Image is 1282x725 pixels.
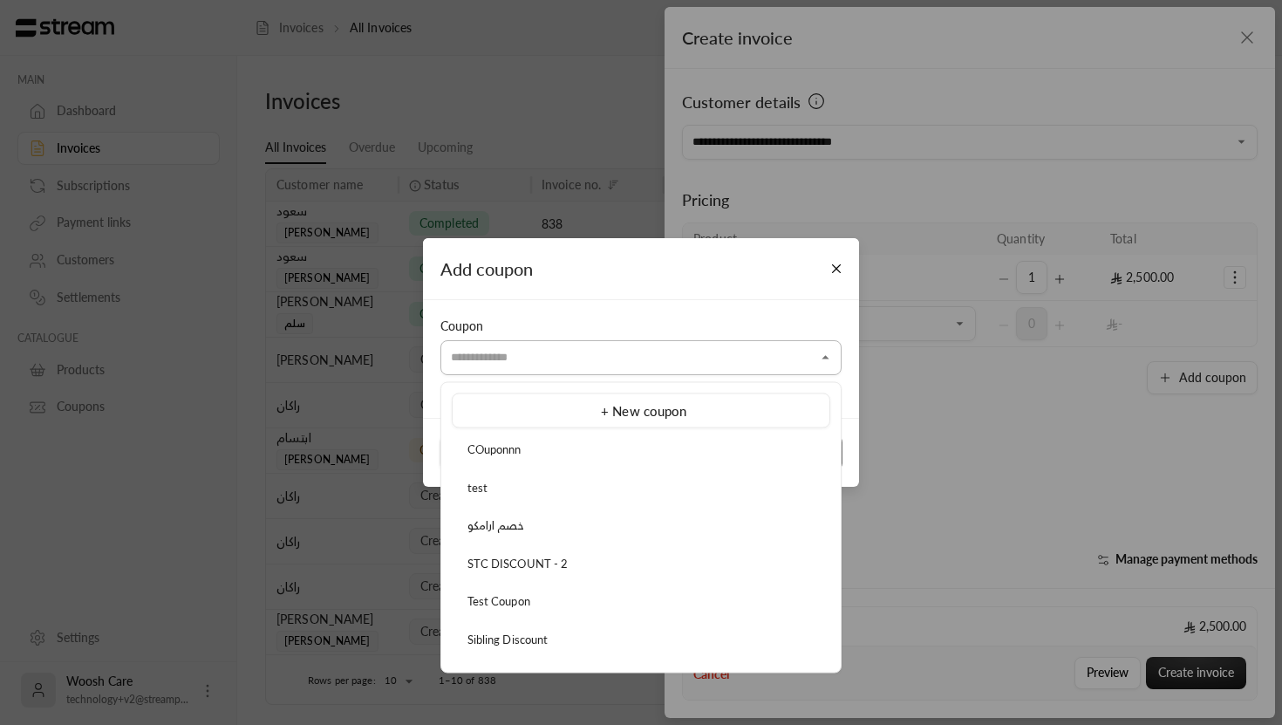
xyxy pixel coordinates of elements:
span: test [467,480,488,494]
span: Test Coupon [467,594,530,608]
span: خصم ارامكو [467,518,524,532]
button: Close [822,253,852,284]
div: Coupon [440,318,842,335]
button: Close [815,347,836,368]
span: COuponnn [467,442,522,456]
span: STC DISCOUNT - 2 [467,556,569,570]
span: Sibling Discount [467,632,549,646]
span: + New coupon [601,402,686,418]
span: خصم الإخوة [467,670,526,684]
span: Add coupon [440,258,533,279]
